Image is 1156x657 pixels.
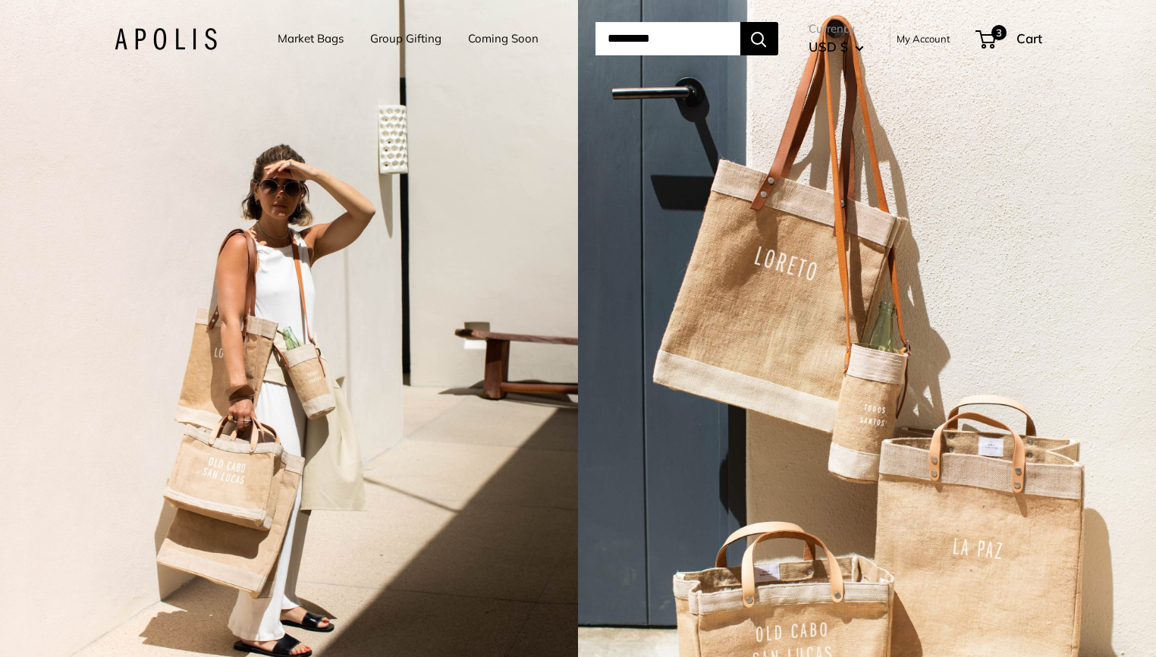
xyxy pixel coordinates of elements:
[897,30,950,48] a: My Account
[370,28,441,49] a: Group Gifting
[809,35,864,59] button: USD $
[991,25,1006,40] span: 3
[809,18,864,39] span: Currency
[115,28,217,50] img: Apolis
[595,22,740,55] input: Search...
[809,39,848,55] span: USD $
[977,27,1042,51] a: 3 Cart
[1016,30,1042,46] span: Cart
[740,22,778,55] button: Search
[278,28,344,49] a: Market Bags
[468,28,539,49] a: Coming Soon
